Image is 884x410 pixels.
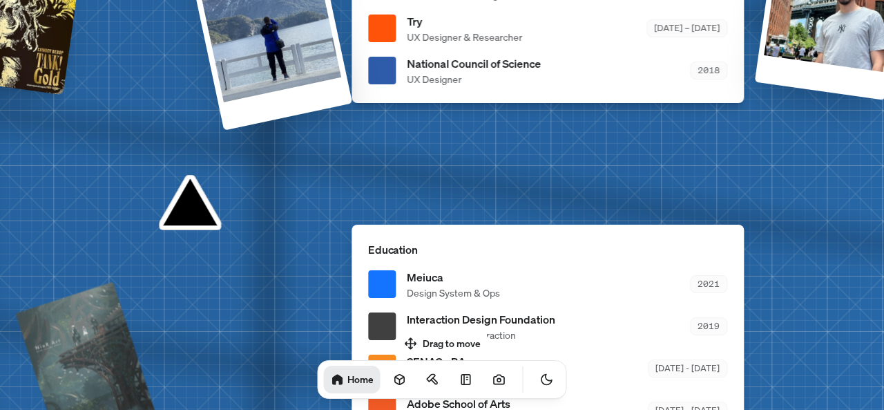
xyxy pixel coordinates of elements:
[324,366,381,393] a: Home
[690,275,727,292] div: 2021
[407,269,500,286] span: Meiuca
[407,55,541,72] span: National Council of Science
[648,360,727,377] div: [DATE] - [DATE]
[407,30,522,44] span: UX Designer & Researcher
[646,19,727,37] div: [DATE] – [DATE]
[368,241,727,258] p: Education
[533,366,561,393] button: Toggle Theme
[407,286,500,300] span: Design System & Ops
[407,72,541,86] span: UX Designer
[407,328,555,342] span: Psychology of Interaction
[407,311,555,328] span: Interaction Design Foundation
[407,13,522,30] span: Try
[347,373,374,386] h1: Home
[690,317,727,335] div: 2019
[690,62,727,79] div: 2018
